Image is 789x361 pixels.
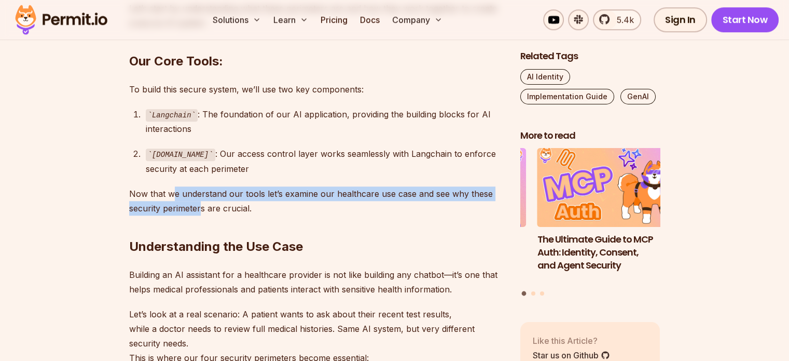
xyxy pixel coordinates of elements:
h2: Understanding the Use Case [129,197,504,255]
button: Go to slide 2 [531,291,535,296]
h3: The Ultimate Guide to MCP Auth: Identity, Consent, and Agent Security [537,233,677,272]
h2: Related Tags [520,50,660,63]
p: To build this secure system, we’ll use two key components: [129,82,504,97]
h2: Our Core Tools: [129,11,504,70]
a: The Ultimate Guide to MCP Auth: Identity, Consent, and Agent SecurityThe Ultimate Guide to MCP Au... [537,149,677,285]
a: Sign In [654,7,707,32]
li: 3 of 3 [386,149,526,285]
a: Docs [356,9,384,30]
img: Human-in-the-Loop for AI Agents: Best Practices, Frameworks, Use Cases, and Demo [386,149,526,228]
img: Permit logo [10,2,112,37]
button: Company [388,9,447,30]
h2: More to read [520,129,660,142]
li: 1 of 3 [537,149,677,285]
button: Solutions [209,9,265,30]
a: AI Identity [520,69,570,85]
button: Go to slide 3 [540,291,544,296]
div: Posts [520,149,660,298]
p: Now that we understand our tools let’s examine our healthcare use case and see why these security... [129,186,504,216]
a: 5.4k [593,9,641,30]
button: Learn [269,9,312,30]
button: Go to slide 1 [522,291,527,296]
p: Building an AI assistant for a healthcare provider is not like building any chatbot—it’s one that... [129,268,504,297]
a: Start Now [711,7,779,32]
a: Implementation Guide [520,89,614,104]
div: : Our access control layer works seamlessly with Langchain to enforce security at each perimeter [146,146,504,176]
a: Pricing [316,9,352,30]
span: 5.4k [611,14,634,26]
a: GenAI [620,89,656,104]
img: The Ultimate Guide to MCP Auth: Identity, Consent, and Agent Security [537,149,677,228]
code: Langchain [146,109,198,122]
p: Like this Article? [533,335,610,347]
code: [DOMAIN_NAME] [146,149,215,161]
h3: Human-in-the-Loop for AI Agents: Best Practices, Frameworks, Use Cases, and Demo [386,233,526,285]
div: : The foundation of our AI application, providing the building blocks for AI interactions [146,107,504,137]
